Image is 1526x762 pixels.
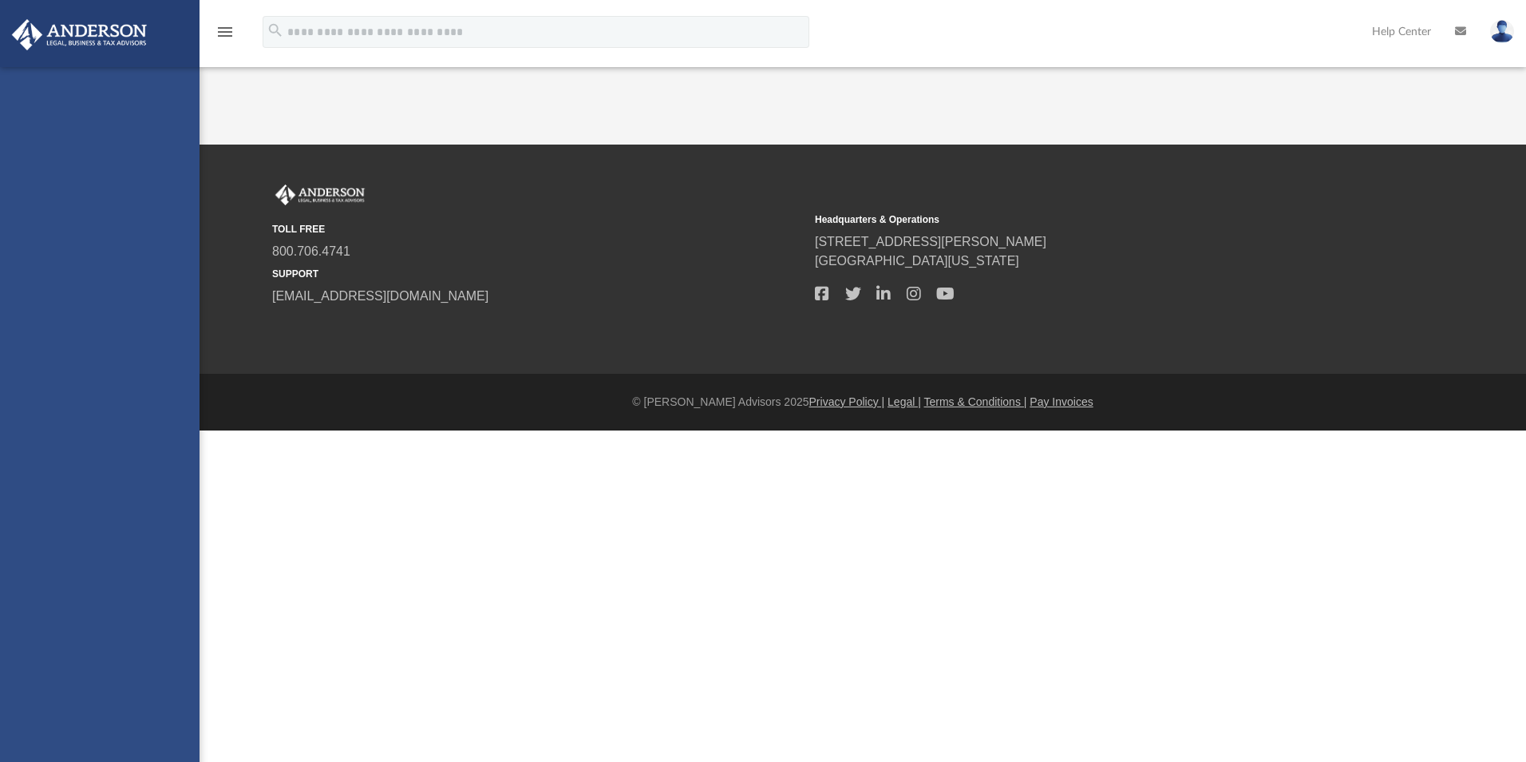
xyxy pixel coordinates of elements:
a: Pay Invoices [1030,395,1093,408]
a: [STREET_ADDRESS][PERSON_NAME] [815,235,1046,248]
a: [GEOGRAPHIC_DATA][US_STATE] [815,254,1019,268]
small: Headquarters & Operations [815,212,1346,227]
i: search [267,22,284,39]
img: Anderson Advisors Platinum Portal [272,185,368,205]
a: menu [215,30,235,42]
img: Anderson Advisors Platinum Portal [7,19,152,50]
div: © [PERSON_NAME] Advisors 2025 [200,394,1526,411]
a: Legal | [888,395,921,408]
a: Terms & Conditions | [924,395,1027,408]
img: User Pic [1490,20,1514,43]
a: 800.706.4741 [272,244,350,258]
small: TOLL FREE [272,222,804,236]
small: SUPPORT [272,267,804,281]
a: [EMAIL_ADDRESS][DOMAIN_NAME] [272,289,488,303]
i: menu [215,22,235,42]
a: Privacy Policy | [809,395,885,408]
